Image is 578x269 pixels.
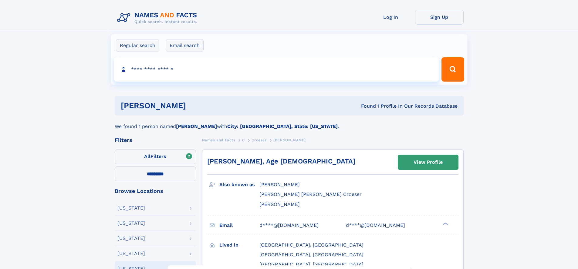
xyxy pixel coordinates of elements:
[115,10,202,26] img: Logo Names and Facts
[259,182,300,187] span: [PERSON_NAME]
[117,206,145,210] div: [US_STATE]
[176,123,217,129] b: [PERSON_NAME]
[441,222,448,226] div: ❯
[252,136,266,144] a: Croeser
[202,136,235,144] a: Names and Facts
[414,155,443,169] div: View Profile
[415,10,464,25] a: Sign Up
[252,138,266,142] span: Croeser
[144,153,150,159] span: All
[115,137,196,143] div: Filters
[259,252,363,257] span: [GEOGRAPHIC_DATA], [GEOGRAPHIC_DATA]
[115,116,464,130] div: We found 1 person named with .
[115,188,196,194] div: Browse Locations
[219,180,259,190] h3: Also known as
[219,240,259,250] h3: Lived in
[115,150,196,164] label: Filters
[242,136,245,144] a: C
[207,157,355,165] a: [PERSON_NAME], Age [DEMOGRAPHIC_DATA]
[117,251,145,256] div: [US_STATE]
[259,201,300,207] span: [PERSON_NAME]
[273,138,306,142] span: [PERSON_NAME]
[259,242,363,248] span: [GEOGRAPHIC_DATA], [GEOGRAPHIC_DATA]
[117,221,145,226] div: [US_STATE]
[441,57,464,82] button: Search Button
[367,10,415,25] a: Log In
[114,57,439,82] input: search input
[242,138,245,142] span: C
[121,102,274,109] h1: [PERSON_NAME]
[227,123,338,129] b: City: [GEOGRAPHIC_DATA], State: [US_STATE]
[273,103,458,109] div: Found 1 Profile In Our Records Database
[117,236,145,241] div: [US_STATE]
[219,220,259,230] h3: Email
[116,39,159,52] label: Regular search
[259,191,362,197] span: [PERSON_NAME] [PERSON_NAME] Croeser
[259,261,363,267] span: [GEOGRAPHIC_DATA], [GEOGRAPHIC_DATA]
[166,39,204,52] label: Email search
[398,155,458,170] a: View Profile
